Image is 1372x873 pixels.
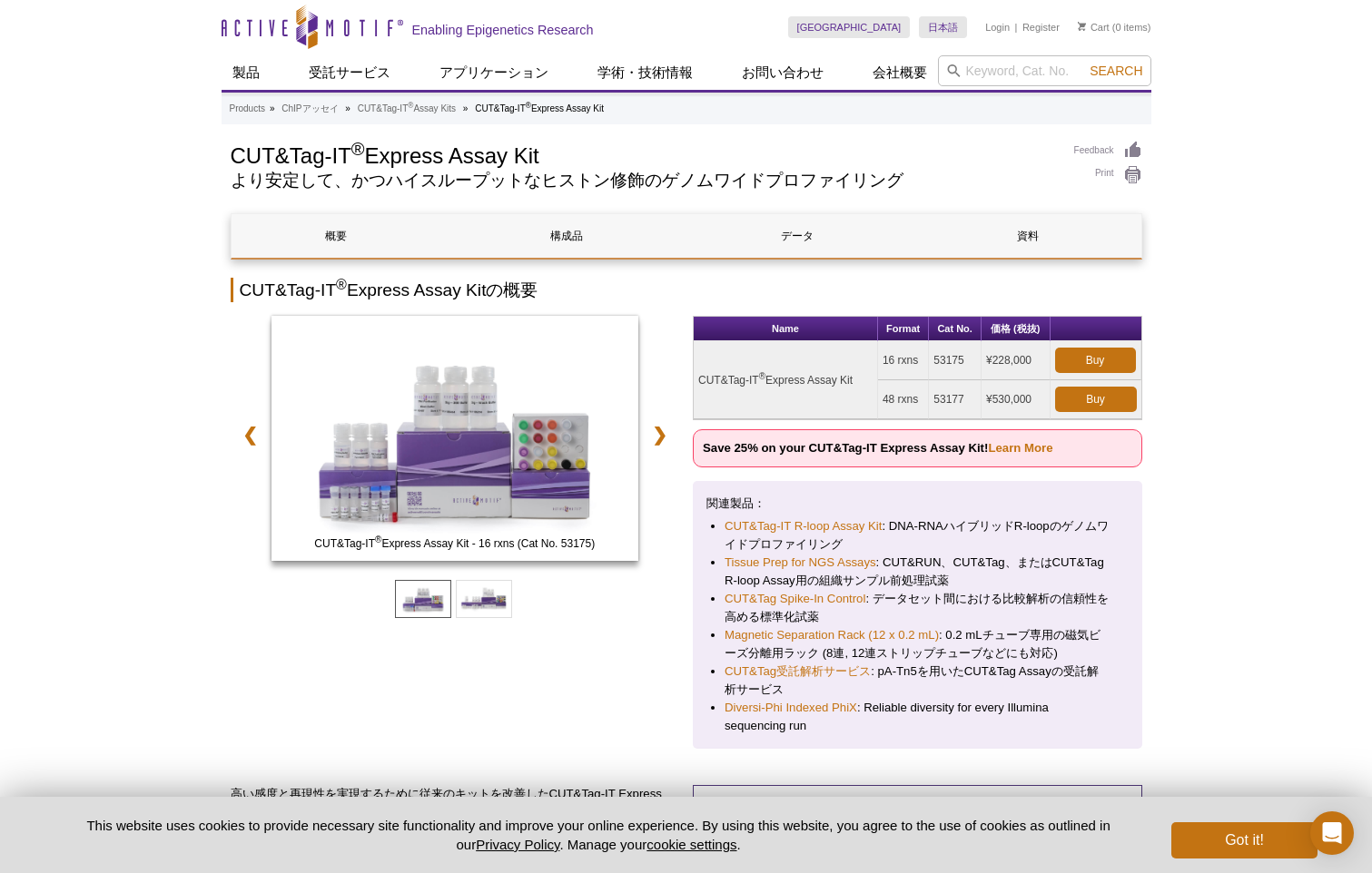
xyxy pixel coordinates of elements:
[982,380,1051,419] td: ¥530,000
[1171,822,1317,858] button: Got it!
[462,214,672,258] a: 構成品
[1090,64,1142,78] span: Search
[55,816,1142,854] p: This website uses cookies to provide necessary site functionality and improve your online experie...
[725,662,871,681] a: CUT&Tag受託解析サービス
[693,214,903,258] a: データ
[759,371,765,381] sup: ®
[982,317,1051,341] th: 価格 (税抜)
[725,699,1110,735] li: : Reliable diversity for every Illumina sequencing run
[429,55,559,90] a: アプリケーション
[232,214,441,258] a: 概要
[1022,21,1060,34] a: Register
[375,535,381,544] sup: ®
[1055,387,1137,412] a: Buy
[1084,63,1148,79] button: Search
[647,837,736,852] button: cookie settings
[1074,141,1142,161] a: Feedback
[231,414,270,456] a: ❮
[1055,348,1136,373] a: Buy
[725,517,882,535] a: CUT&Tag-IT R-loop Assay Kit
[878,380,929,419] td: 48 rxns
[358,101,456,117] a: CUT&Tag-IT®Assay Kits
[412,22,594,38] h2: Enabling Epigenetics Research
[231,278,1142,302] h2: CUT&Tag-IT Express Assay Kitの概要
[985,21,1010,34] a: Login
[878,317,929,341] th: Format
[725,626,1110,662] li: : 0.2 mLチューブ専用の磁気ビーズ分離用ラック (8連, 12連ストリップチューブなどにも対応)
[725,517,1110,554] li: : DNA-RNAハイブリッドR-loopのゲノムワイドプロファイリング
[336,277,347,292] sup: ®
[345,103,350,113] li: »
[725,662,1110,699] li: : pA-Tn5を用いたCUT&Tag Assayの受託解析サービス
[1078,21,1110,34] a: Cart
[281,101,338,117] a: ChIPアッセイ
[463,103,469,113] li: »
[298,55,401,90] a: 受託サービス
[1078,16,1151,38] li: (0 items)
[408,101,413,110] sup: ®
[1078,22,1086,31] img: Your Cart
[725,554,876,572] a: Tissue Prep for NGS Assays
[725,590,1110,626] li: : データセット間における比較解析の信頼性を高める標準化試薬
[694,317,878,341] th: Name
[587,55,704,90] a: 学術・技術情報
[640,414,679,456] a: ❯
[929,380,982,419] td: 53177
[1074,165,1142,185] a: Print
[1310,811,1354,855] div: Open Intercom Messenger
[725,699,857,717] a: Diversi-Phi Indexed PhiX
[929,317,982,341] th: Cat No.
[725,554,1110,590] li: : CUT&RUN、CUT&Tag、またはCUT&Tag R-loop Assay用の組織サンプル前処理試薬
[929,341,982,380] td: 53175
[982,341,1051,380] td: ¥228,000
[476,837,559,852] a: Privacy Policy
[725,590,865,608] a: CUT&Tag Spike-In Control
[919,16,967,38] a: 日本語
[351,139,365,159] sup: ®
[988,441,1052,455] a: Learn More
[788,16,911,38] a: [GEOGRAPHIC_DATA]
[271,316,639,561] img: CUT&Tag-IT Express Assay Kit - 16 rxns
[1015,16,1018,38] li: |
[938,55,1151,86] input: Keyword, Cat. No.
[862,55,938,90] a: 会社概要
[222,55,271,90] a: 製品
[475,103,604,113] li: CUT&Tag-IT Express Assay Kit
[230,101,265,117] a: Products
[526,101,531,110] sup: ®
[270,103,275,113] li: »
[923,214,1133,258] a: 資料
[725,626,939,644] a: Magnetic Separation Rack (12 x 0.2 mL)
[878,341,929,380] td: 16 rxns
[706,495,1129,513] p: 関連製品：
[271,316,639,566] a: CUT&Tag-IT Express Assay Kit - 16 rxns
[694,341,878,419] td: CUT&Tag-IT Express Assay Kit
[275,535,635,553] span: CUT&Tag-IT Express Assay Kit - 16 rxns (Cat No. 53175)
[231,172,1056,189] h2: より安定して、かつハイスループットなヒストン修飾のゲノムワイドプロファイリング
[703,441,1053,455] strong: Save 25% on your CUT&Tag-IT Express Assay Kit!
[231,141,1056,168] h1: CUT&Tag-IT Express Assay Kit
[731,55,834,90] a: お問い合わせ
